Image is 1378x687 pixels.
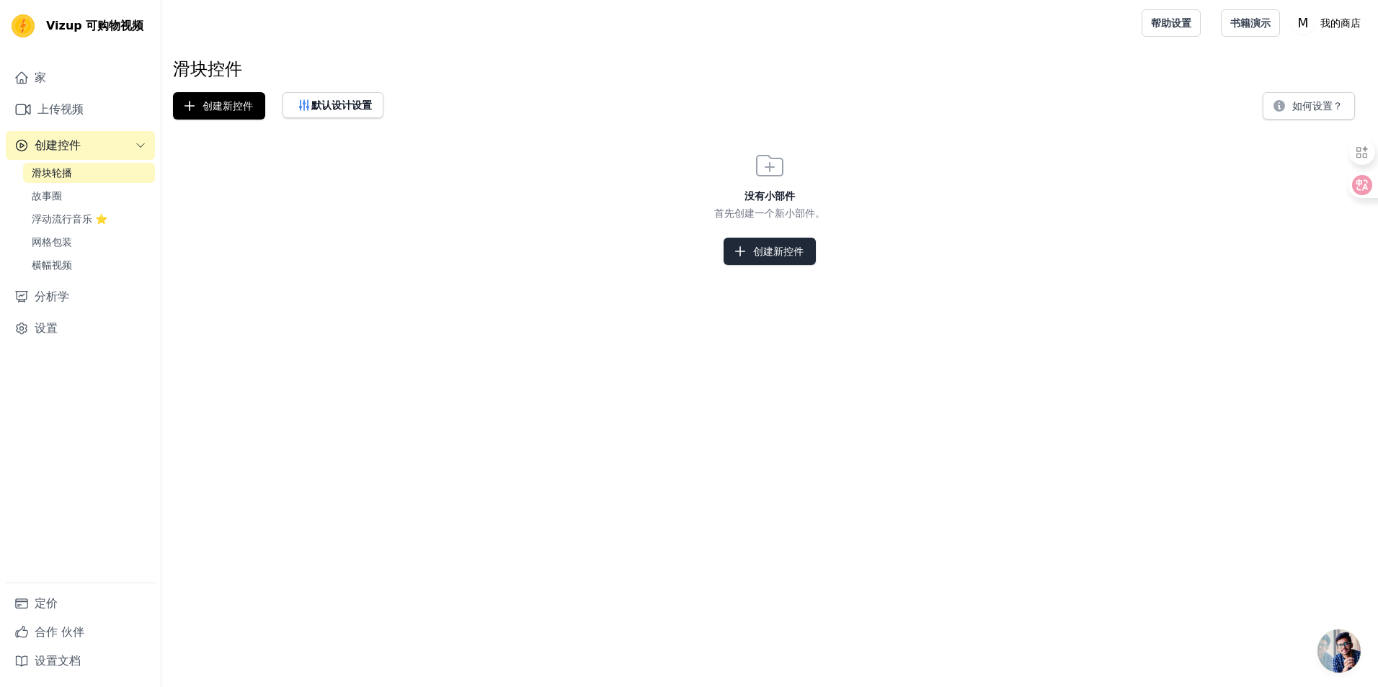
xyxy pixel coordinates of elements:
[32,258,72,272] span: 横幅视频
[37,101,84,118] font: 上传视频
[173,58,1366,81] h1: 滑块控件
[32,166,72,180] span: 滑块轮播
[724,238,816,265] button: 创建新控件
[23,232,155,252] a: 网格包装
[161,206,1378,220] p: 首先创建一个新小部件。
[203,99,253,113] font: 创建新控件
[1292,99,1343,113] font: 如何设置？
[6,589,155,618] a: 定价
[6,131,155,160] button: 创建控件
[35,320,58,337] font: 设置
[6,314,155,343] a: 设置
[1315,10,1366,36] p: 我的商店
[6,618,155,647] a: 合作 伙伴
[35,652,81,670] font: 设置文档
[1263,102,1355,116] a: 如何设置？
[12,14,35,37] img: 可视化
[6,647,155,675] a: 设置文档
[35,288,69,305] font: 分析学
[23,163,155,183] a: 滑块轮播
[6,63,155,92] a: 家
[32,189,62,203] span: 故事圈
[1263,92,1355,120] button: 如何设置？
[1317,629,1361,673] a: 开放式聊天
[753,244,804,259] font: 创建新控件
[6,95,155,124] a: 上传视频
[32,235,72,249] span: 网格包装
[32,212,107,226] span: 浮动流行音乐 ⭐
[173,92,265,120] button: 创建新控件
[35,595,58,612] font: 定价
[311,98,372,112] font: 默认设计设置
[35,624,84,641] font: 合作 伙伴
[46,17,143,35] span: Vizup 可购物视频
[283,92,383,118] button: 默认设计设置
[23,209,155,229] a: 浮动流行音乐 ⭐
[35,137,81,154] span: 创建控件
[23,255,155,275] a: 横幅视频
[161,189,1378,203] h3: 没有小部件
[6,282,155,311] a: 分析学
[1292,10,1366,36] button: M 我的商店
[1221,9,1280,37] a: 书籍演示
[1142,9,1201,37] a: 帮助设置
[1298,16,1309,30] text: M
[23,186,155,206] a: 故事圈
[35,69,46,86] font: 家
